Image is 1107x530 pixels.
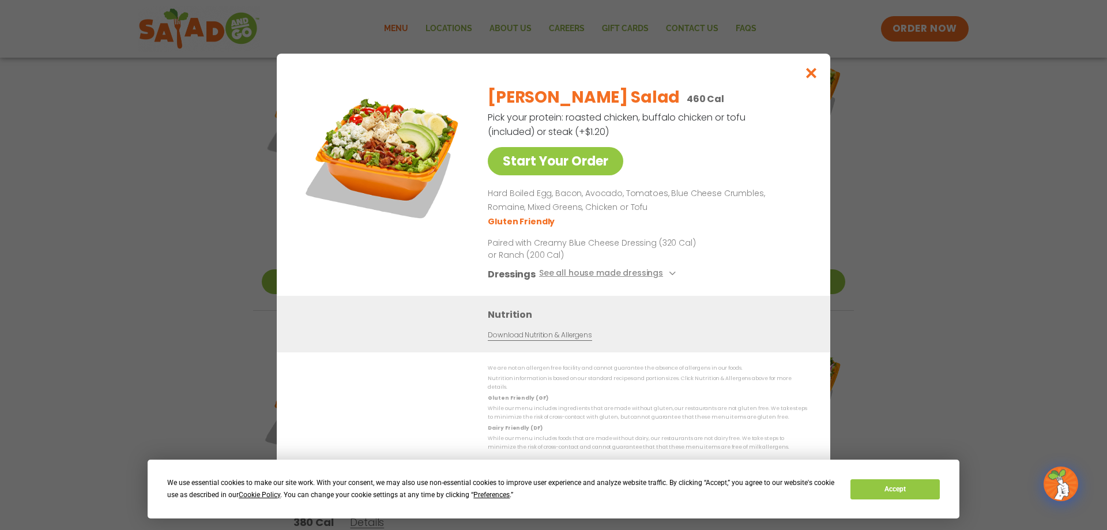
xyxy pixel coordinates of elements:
button: Close modal [793,54,830,92]
h2: [PERSON_NAME] Salad [488,85,680,110]
div: Cookie Consent Prompt [148,460,959,518]
p: Paired with Creamy Blue Cheese Dressing (320 Cal) or Ranch (200 Cal) [488,236,701,261]
p: We are not an allergen free facility and cannot guarantee the absence of allergens in our foods. [488,364,807,373]
p: Hard Boiled Egg, Bacon, Avocado, Tomatoes, Blue Cheese Crumbles, Romaine, Mixed Greens, Chicken o... [488,187,803,215]
span: Cookie Policy [239,491,280,499]
h3: Dressings [488,266,536,281]
img: wpChatIcon [1045,468,1077,500]
p: While our menu includes ingredients that are made without gluten, our restaurants are not gluten ... [488,404,807,422]
a: Download Nutrition & Allergens [488,329,592,340]
p: While our menu includes foods that are made without dairy, our restaurants are not dairy free. We... [488,434,807,452]
strong: Dairy Friendly (DF) [488,424,542,431]
span: Preferences [473,491,510,499]
p: Pick your protein: roasted chicken, buffalo chicken or tofu (included) or steak (+$1.20) [488,110,747,139]
a: Start Your Order [488,147,623,175]
li: Gluten Friendly [488,215,556,227]
p: Nutrition information is based on our standard recipes and portion sizes. Click Nutrition & Aller... [488,374,807,392]
p: 460 Cal [687,92,724,106]
button: See all house made dressings [539,266,679,281]
button: Accept [850,479,939,499]
h3: Nutrition [488,307,813,321]
img: Featured product photo for Cobb Salad [303,77,464,238]
div: We use essential cookies to make our site work. With your consent, we may also use non-essential ... [167,477,837,501]
strong: Gluten Friendly (GF) [488,394,548,401]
